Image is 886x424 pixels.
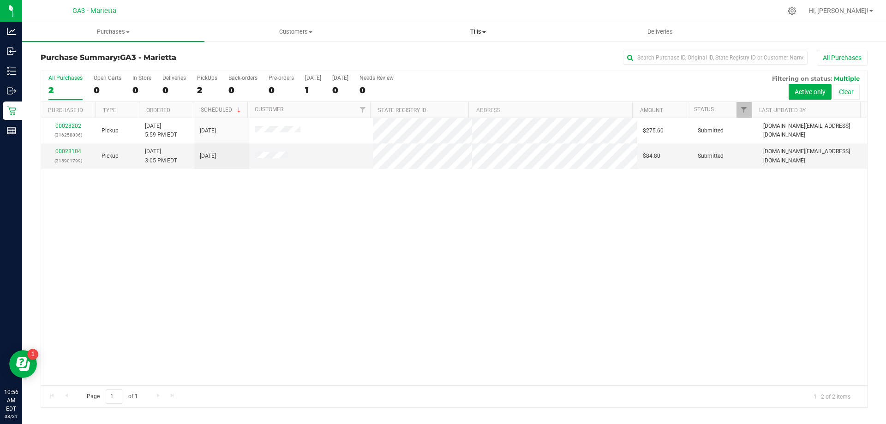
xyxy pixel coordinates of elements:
span: GA3 - Marietta [72,7,116,15]
div: In Store [132,75,151,81]
button: Active only [789,84,832,100]
span: [DOMAIN_NAME][EMAIL_ADDRESS][DOMAIN_NAME] [763,147,862,165]
a: Ordered [146,107,170,113]
input: Search Purchase ID, Original ID, State Registry ID or Customer Name... [623,51,808,65]
a: Filter [736,102,752,118]
iframe: Resource center unread badge [27,349,38,360]
span: Hi, [PERSON_NAME]! [808,7,868,14]
span: Customers [205,28,386,36]
div: Needs Review [359,75,394,81]
inline-svg: Outbound [7,86,16,96]
a: 00028104 [55,148,81,155]
span: Tills [387,28,569,36]
div: 2 [48,85,83,96]
span: [DATE] [200,126,216,135]
inline-svg: Inventory [7,66,16,76]
a: Status [694,106,714,113]
a: Last Updated By [759,107,806,113]
span: $275.60 [643,126,664,135]
div: Pre-orders [269,75,294,81]
span: Deliveries [635,28,685,36]
span: [DATE] 3:05 PM EDT [145,147,177,165]
a: Customers [204,22,387,42]
span: $84.80 [643,152,660,161]
span: Filtering on status: [772,75,832,82]
div: 0 [332,85,348,96]
a: Scheduled [201,107,243,113]
span: 1 - 2 of 2 items [806,389,858,403]
inline-svg: Reports [7,126,16,135]
div: 0 [132,85,151,96]
input: 1 [106,389,122,404]
th: Address [468,102,632,118]
div: 0 [94,85,121,96]
div: 0 [162,85,186,96]
inline-svg: Inbound [7,47,16,56]
p: (316258036) [47,131,90,139]
a: Purchase ID [48,107,83,113]
div: 0 [269,85,294,96]
button: Clear [833,84,860,100]
a: Deliveries [569,22,751,42]
span: Page of 1 [79,389,145,404]
span: Pickup [102,126,119,135]
div: Manage settings [786,6,798,15]
iframe: Resource center [9,350,37,378]
span: Multiple [834,75,860,82]
span: Submitted [698,126,724,135]
a: Customer [255,106,283,113]
div: [DATE] [305,75,321,81]
inline-svg: Retail [7,106,16,115]
div: PickUps [197,75,217,81]
span: [DATE] 5:59 PM EDT [145,122,177,139]
div: 0 [228,85,257,96]
div: Open Carts [94,75,121,81]
div: 2 [197,85,217,96]
p: 08/21 [4,413,18,420]
div: [DATE] [332,75,348,81]
a: Amount [640,107,663,113]
span: GA3 - Marietta [120,53,176,62]
span: [DATE] [200,152,216,161]
div: 0 [359,85,394,96]
span: Submitted [698,152,724,161]
a: Tills [387,22,569,42]
div: All Purchases [48,75,83,81]
p: 10:56 AM EDT [4,388,18,413]
button: All Purchases [817,50,868,66]
a: 00028202 [55,123,81,129]
span: [DOMAIN_NAME][EMAIL_ADDRESS][DOMAIN_NAME] [763,122,862,139]
h3: Purchase Summary: [41,54,316,62]
a: Purchases [22,22,204,42]
div: Back-orders [228,75,257,81]
a: State Registry ID [378,107,426,113]
div: Deliveries [162,75,186,81]
a: Type [103,107,116,113]
p: (315901799) [47,156,90,165]
a: Filter [355,102,370,118]
span: Pickup [102,152,119,161]
span: Purchases [22,28,204,36]
div: 1 [305,85,321,96]
inline-svg: Analytics [7,27,16,36]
